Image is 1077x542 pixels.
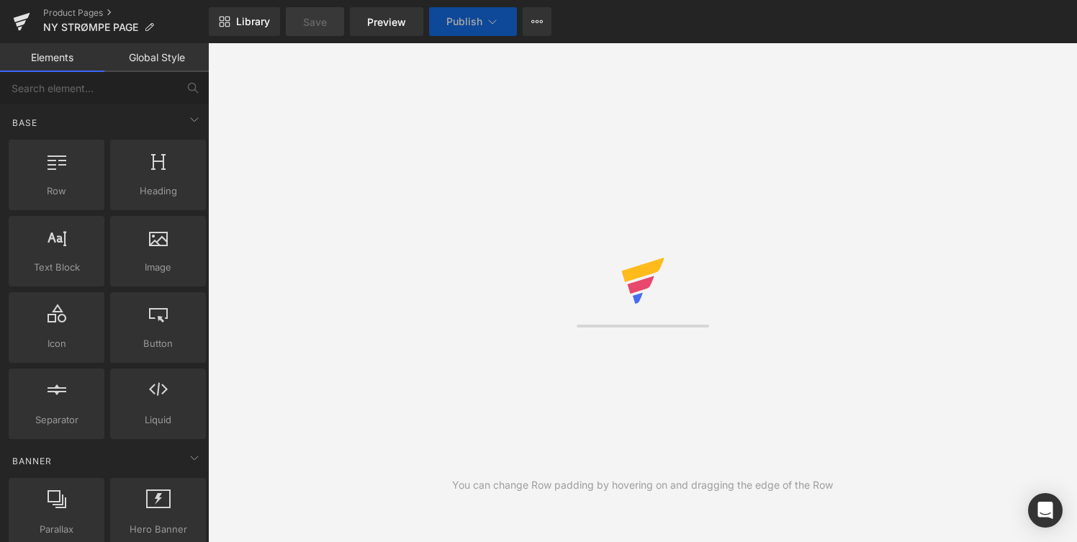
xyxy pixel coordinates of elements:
span: Liquid [114,412,202,428]
span: Image [114,260,202,275]
span: Library [236,15,270,28]
span: Base [11,116,39,130]
div: You can change Row padding by hovering on and dragging the edge of the Row [452,477,833,493]
a: New Library [209,7,280,36]
span: Hero Banner [114,522,202,537]
span: Save [303,14,327,30]
span: Icon [13,336,100,351]
span: Separator [13,412,100,428]
span: Banner [11,454,53,468]
span: Publish [446,16,482,27]
span: Button [114,336,202,351]
button: More [523,7,551,36]
a: Preview [350,7,423,36]
div: Open Intercom Messenger [1028,493,1063,528]
span: Heading [114,184,202,199]
span: Preview [367,14,406,30]
span: Row [13,184,100,199]
button: Publish [429,7,517,36]
span: NY STRØMPE PAGE [43,22,138,33]
a: Product Pages [43,7,209,19]
a: Global Style [104,43,209,72]
span: Parallax [13,522,100,537]
span: Text Block [13,260,100,275]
